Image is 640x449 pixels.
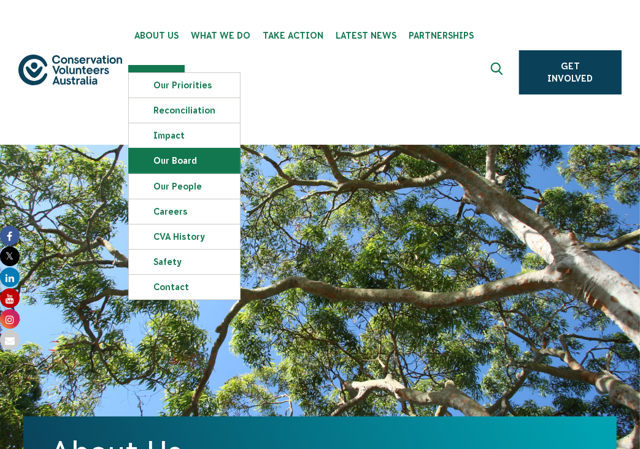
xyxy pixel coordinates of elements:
[129,123,240,148] a: Impact
[129,174,240,199] a: Our People
[129,73,240,98] a: Our Priorities
[129,250,240,274] a: Safety
[263,31,323,40] span: Take Action
[484,58,513,87] button: Expand search box Close search box
[129,224,240,249] a: CVA history
[491,63,506,82] span: Expand search box
[336,31,396,40] span: Latest News
[129,199,240,224] a: Careers
[129,275,240,299] a: Contact
[409,31,474,40] span: Partnerships
[18,55,122,85] img: logo.svg
[129,98,240,123] a: Reconciliation
[129,148,240,173] a: Our Board
[519,50,622,94] a: Get Involved
[134,31,179,40] span: About Us
[191,31,250,40] span: What We Do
